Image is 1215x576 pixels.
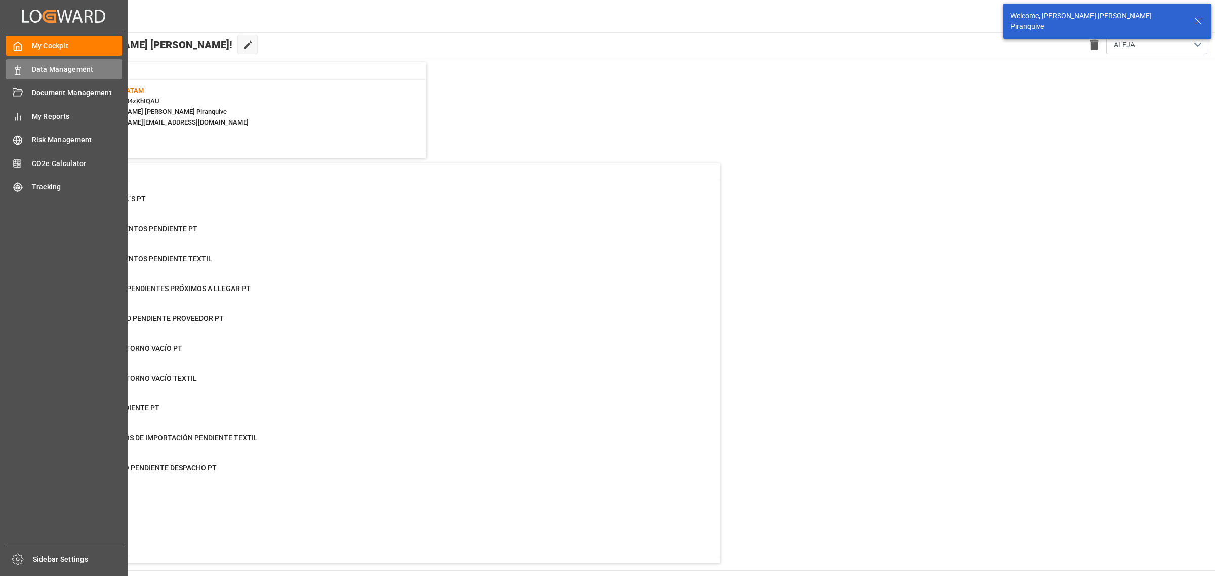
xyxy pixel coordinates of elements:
span: : [PERSON_NAME] [PERSON_NAME] Piranquive [90,108,227,115]
a: CO2e Calculator [6,153,122,173]
span: CO2e Calculator [32,158,123,169]
span: Data Management [32,64,123,75]
a: Risk Management [6,130,122,150]
a: My Reports [6,106,122,126]
span: My Reports [32,111,123,122]
a: 1ENVIO DOCUMENTOS PENDIENTE PTPurchase Orders [52,224,708,245]
a: 0PENDIENTE RETORNO VACÍO TEXTILFinal Delivery [52,373,708,394]
span: Sidebar Settings [33,554,124,565]
a: 19DISPONIBILIDAD PENDIENTE PROVEEDOR PTPurchase Orders [52,313,708,335]
span: PENDIENTE RETORNO VACÍO TEXTIL [77,374,197,382]
a: 4BL RELEASEFinal Delivery [52,492,708,514]
a: My Cockpit [6,36,122,56]
a: Data Management [6,59,122,79]
a: 4PAGADOS PERO PENDIENTE DESPACHO PTFinal Delivery [52,463,708,484]
a: 13ENVIO DOCUMENTOS PENDIENTE TEXTILPurchase Orders [52,254,708,275]
a: Tracking [6,177,122,197]
span: PAGO DERECHOS DE IMPORTACIÓN PENDIENTE TEXTIL [77,434,258,442]
span: : [PERSON_NAME][EMAIL_ADDRESS][DOMAIN_NAME] [90,118,249,126]
span: DOCUMENTOS PENDIENTES PRÓXIMOS A LLEGAR PT [77,284,251,293]
a: Document Management [6,83,122,103]
span: ENVIO DOCUMENTOS PENDIENTE PT [77,225,197,233]
span: Risk Management [32,135,123,145]
span: Hello [PERSON_NAME] [PERSON_NAME]! [42,35,232,54]
span: ALEJA [1114,39,1135,50]
button: open menu [1106,35,1207,54]
span: DISPONIBILIDAD PENDIENTE PROVEEDOR PT [77,314,224,322]
a: 0PENDIENTE RETORNO VACÍO PTFinal Delivery [52,343,708,364]
span: Document Management [32,88,123,98]
span: Tracking [32,182,123,192]
a: 95PAGO DERECHOS DE IMPORTACIÓN PENDIENTE TEXTILFinal Delivery [52,433,708,454]
span: ENVIO DOCUMENTOS PENDIENTE TEXTIL [77,255,212,263]
a: 14CAMBIO DE ETA´S PTContainer Schema [52,194,708,215]
a: 137DOCUMENTOS PENDIENTES PRÓXIMOS A LLEGAR PTPurchase Orders [52,283,708,305]
span: PENDIENTE RETORNO VACÍO PT [77,344,182,352]
div: Welcome, [PERSON_NAME] [PERSON_NAME] Piranquive [1010,11,1185,32]
a: 0ENTREGA PENDIENTE PTFinal Delivery [52,403,708,424]
span: PAGADOS PERO PENDIENTE DESPACHO PT [77,464,217,472]
span: My Cockpit [32,40,123,51]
